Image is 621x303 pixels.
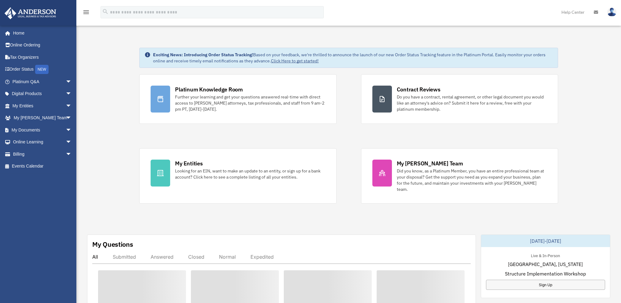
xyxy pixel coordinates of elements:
[4,136,81,148] a: Online Learningarrow_drop_down
[66,148,78,161] span: arrow_drop_down
[139,148,336,204] a: My Entities Looking for an EIN, want to make an update to an entity, or sign up for a bank accoun...
[66,76,78,88] span: arrow_drop_down
[508,261,583,268] span: [GEOGRAPHIC_DATA], [US_STATE]
[4,160,81,172] a: Events Calendar
[526,252,565,258] div: Live & In-Person
[153,52,553,64] div: Based on your feedback, we're thrilled to announce the launch of our new Order Status Tracking fe...
[188,254,204,260] div: Closed
[66,136,78,149] span: arrow_drop_down
[82,9,90,16] i: menu
[175,160,203,167] div: My Entities
[4,124,81,136] a: My Documentsarrow_drop_down
[92,240,133,249] div: My Questions
[66,112,78,124] span: arrow_drop_down
[219,254,236,260] div: Normal
[4,112,81,124] a: My [PERSON_NAME] Teamarrow_drop_down
[35,65,49,74] div: NEW
[175,86,243,93] div: Platinum Knowledge Room
[397,160,463,167] div: My [PERSON_NAME] Team
[66,124,78,136] span: arrow_drop_down
[397,86,440,93] div: Contract Reviews
[66,88,78,100] span: arrow_drop_down
[271,58,319,64] a: Click Here to get started!
[4,27,78,39] a: Home
[151,254,174,260] div: Answered
[607,8,616,17] img: User Pic
[397,94,547,112] div: Do you have a contract, rental agreement, or other legal document you would like an attorney's ad...
[175,168,325,180] div: Looking for an EIN, want to make an update to an entity, or sign up for a bank account? Click her...
[139,74,336,124] a: Platinum Knowledge Room Further your learning and get your questions answered real-time with dire...
[250,254,274,260] div: Expedited
[4,88,81,100] a: Digital Productsarrow_drop_down
[397,168,547,192] div: Did you know, as a Platinum Member, you have an entire professional team at your disposal? Get th...
[3,7,58,19] img: Anderson Advisors Platinum Portal
[4,63,81,76] a: Order StatusNEW
[102,8,109,15] i: search
[361,74,558,124] a: Contract Reviews Do you have a contract, rental agreement, or other legal document you would like...
[92,254,98,260] div: All
[175,94,325,112] div: Further your learning and get your questions answered real-time with direct access to [PERSON_NAM...
[153,52,253,57] strong: Exciting News: Introducing Order Status Tracking!
[361,148,558,204] a: My [PERSON_NAME] Team Did you know, as a Platinum Member, you have an entire professional team at...
[82,11,90,16] a: menu
[113,254,136,260] div: Submitted
[4,148,81,160] a: Billingarrow_drop_down
[66,100,78,112] span: arrow_drop_down
[486,280,605,290] a: Sign Up
[4,51,81,63] a: Tax Organizers
[4,39,81,51] a: Online Ordering
[4,100,81,112] a: My Entitiesarrow_drop_down
[4,76,81,88] a: Platinum Q&Aarrow_drop_down
[481,235,610,247] div: [DATE]-[DATE]
[505,270,586,277] span: Structure Implementation Workshop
